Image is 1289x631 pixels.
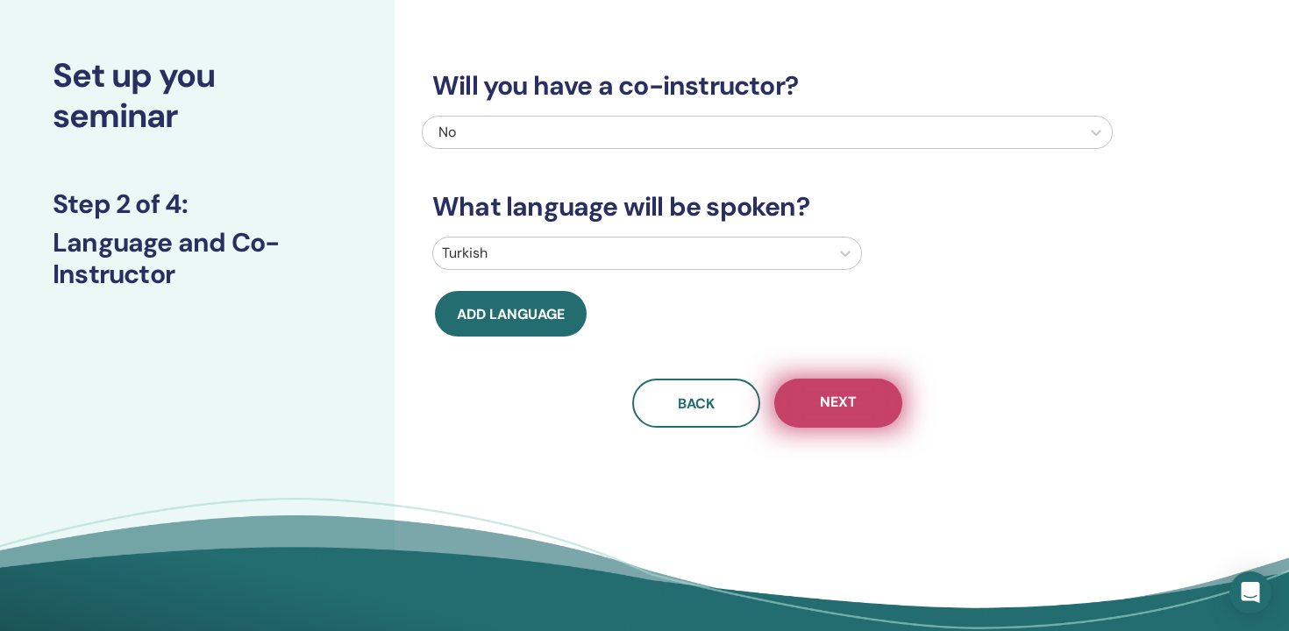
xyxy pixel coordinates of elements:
[53,56,342,136] h2: Set up you seminar
[53,227,342,290] h3: Language and Co-Instructor
[820,393,857,415] span: Next
[435,291,587,337] button: Add language
[678,394,715,413] span: Back
[53,188,342,220] h3: Step 2 of 4 :
[422,70,1113,102] h3: Will you have a co-instructor?
[632,379,760,428] button: Back
[1229,571,1271,613] div: Open Intercom Messenger
[774,379,902,428] button: Next
[438,123,456,141] span: No
[457,305,565,323] span: Add language
[422,191,1113,223] h3: What language will be spoken?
